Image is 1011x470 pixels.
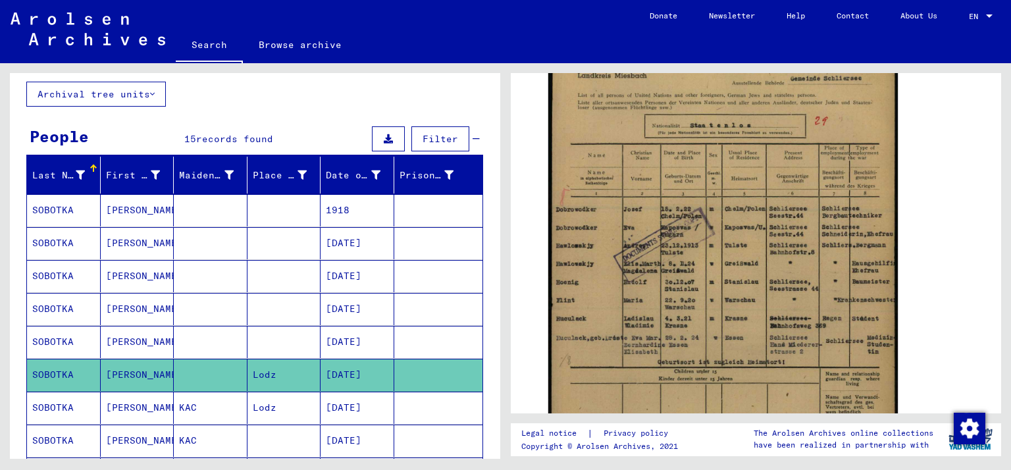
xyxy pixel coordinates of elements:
[27,293,101,325] mat-cell: SOBOTKA
[27,326,101,358] mat-cell: SOBOTKA
[101,293,174,325] mat-cell: [PERSON_NAME]
[969,12,983,21] span: EN
[326,169,380,182] div: Date of Birth
[247,359,321,391] mat-cell: Lodz
[32,165,101,186] div: Last Name
[101,392,174,424] mat-cell: [PERSON_NAME]
[196,133,273,145] span: records found
[593,427,684,440] a: Privacy policy
[101,227,174,259] mat-cell: [PERSON_NAME]
[321,425,394,457] mat-cell: [DATE]
[253,165,324,186] div: Place of Birth
[26,82,166,107] button: Archival tree units
[411,126,469,151] button: Filter
[400,165,471,186] div: Prisoner #
[174,157,247,194] mat-header-cell: Maiden Name
[321,227,394,259] mat-cell: [DATE]
[321,260,394,292] mat-cell: [DATE]
[179,165,250,186] div: Maiden Name
[27,194,101,226] mat-cell: SOBOTKA
[521,427,587,440] a: Legal notice
[423,133,458,145] span: Filter
[253,169,307,182] div: Place of Birth
[754,427,933,439] p: The Arolsen Archives online collections
[394,157,483,194] mat-header-cell: Prisoner #
[101,194,174,226] mat-cell: [PERSON_NAME]
[321,392,394,424] mat-cell: [DATE]
[106,165,177,186] div: First Name
[176,29,243,63] a: Search
[184,133,196,145] span: 15
[321,293,394,325] mat-cell: [DATE]
[101,359,174,391] mat-cell: [PERSON_NAME]
[321,359,394,391] mat-cell: [DATE]
[30,124,89,148] div: People
[32,169,85,182] div: Last Name
[400,169,454,182] div: Prisoner #
[247,392,321,424] mat-cell: Lodz
[101,425,174,457] mat-cell: [PERSON_NAME]
[321,326,394,358] mat-cell: [DATE]
[754,439,933,451] p: have been realized in partnership with
[101,157,174,194] mat-header-cell: First Name
[106,169,161,182] div: First Name
[521,427,684,440] div: |
[11,13,165,45] img: Arolsen_neg.svg
[179,169,234,182] div: Maiden Name
[27,260,101,292] mat-cell: SOBOTKA
[243,29,357,61] a: Browse archive
[27,359,101,391] mat-cell: SOBOTKA
[174,392,247,424] mat-cell: KAC
[27,227,101,259] mat-cell: SOBOTKA
[174,425,247,457] mat-cell: KAC
[27,392,101,424] mat-cell: SOBOTKA
[953,412,985,444] div: Change consent
[321,194,394,226] mat-cell: 1918
[521,440,684,452] p: Copyright © Arolsen Archives, 2021
[326,165,397,186] div: Date of Birth
[946,423,995,456] img: yv_logo.png
[101,326,174,358] mat-cell: [PERSON_NAME]
[27,425,101,457] mat-cell: SOBOTKA
[321,157,394,194] mat-header-cell: Date of Birth
[954,413,985,444] img: Change consent
[247,157,321,194] mat-header-cell: Place of Birth
[101,260,174,292] mat-cell: [PERSON_NAME]
[27,157,101,194] mat-header-cell: Last Name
